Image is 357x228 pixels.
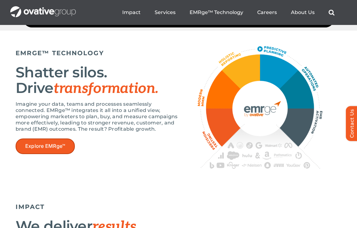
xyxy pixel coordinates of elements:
[291,9,315,16] a: About Us
[16,203,341,211] h5: IMPACT
[10,6,76,12] a: OG_Full_horizontal_WHT
[190,9,243,16] a: EMRge™ Technology
[122,9,141,16] a: Impact
[25,143,65,149] span: Explore EMRge™
[16,101,179,132] p: Imagine your data, teams and processes seamlessly connected. EMRge™ integrates it all into a unif...
[198,46,322,169] img: Home – EMRge
[16,49,179,57] h5: EMRGE™ TECHNOLOGY
[8,91,128,114] span: Discover How
[16,65,179,96] h2: Shatter silos. Drive
[329,9,335,16] a: Search
[54,80,158,97] span: transformation.
[257,9,277,16] a: Careers
[122,2,335,22] nav: Menu
[155,9,176,16] a: Services
[16,138,75,154] a: Explore EMRge™
[8,112,174,155] span: We Deliver Measurable Impact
